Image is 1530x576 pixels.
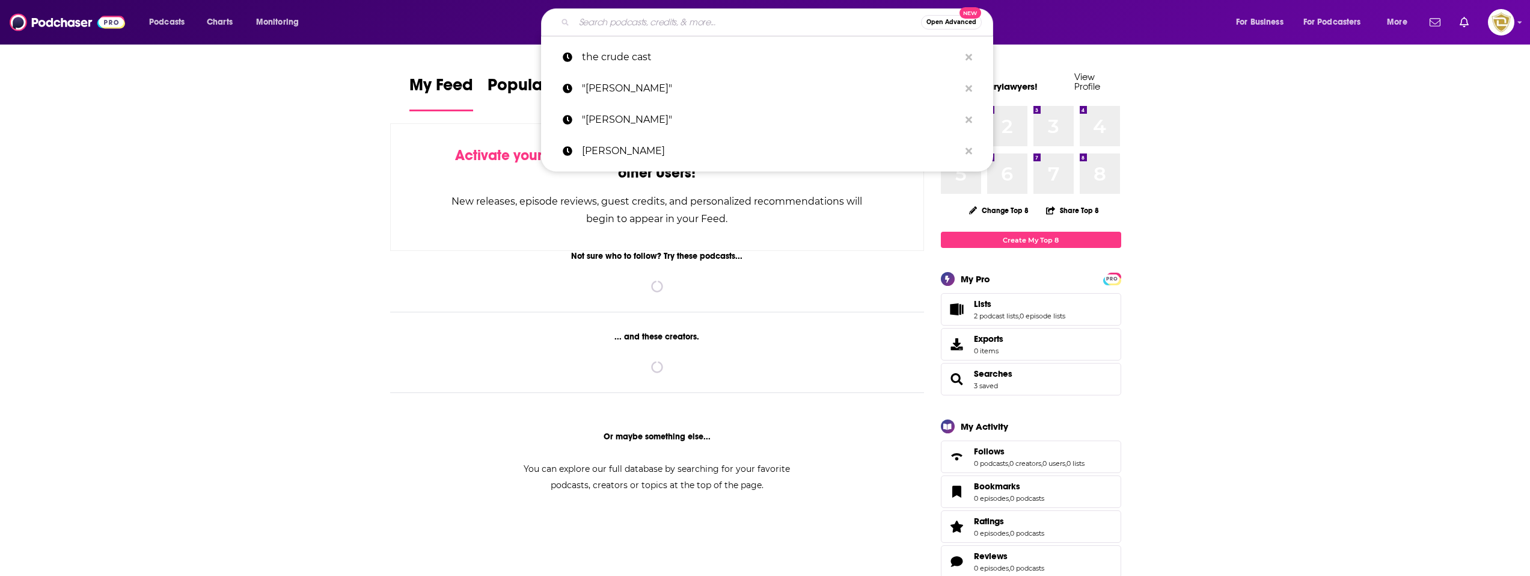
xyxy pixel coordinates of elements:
[1066,459,1085,468] a: 0 lists
[1105,274,1119,283] a: PRO
[974,516,1044,527] a: Ratings
[199,13,240,32] a: Charts
[974,494,1009,503] a: 0 episodes
[582,104,959,135] p: "Jason DeSouza"
[409,75,473,102] span: My Feed
[921,15,982,29] button: Open AdvancedNew
[974,551,1044,562] a: Reviews
[1009,564,1010,572] span: ,
[1008,459,1009,468] span: ,
[926,19,976,25] span: Open Advanced
[941,293,1121,326] span: Lists
[941,441,1121,473] span: Follows
[1009,494,1010,503] span: ,
[974,368,1012,379] a: Searches
[552,8,1005,36] div: Search podcasts, credits, & more...
[945,553,969,570] a: Reviews
[974,333,1003,344] span: Exports
[945,371,969,388] a: Searches
[390,251,925,261] div: Not sure who to follow? Try these podcasts...
[1488,9,1514,36] button: Show profile menu
[974,446,1085,457] a: Follows
[1041,459,1042,468] span: ,
[1018,312,1020,320] span: ,
[256,14,299,31] span: Monitoring
[1425,12,1445,33] a: Show notifications dropdown
[945,301,969,318] a: Lists
[974,481,1020,492] span: Bookmarks
[1379,13,1422,32] button: open menu
[455,146,578,164] span: Activate your Feed
[974,564,1009,572] a: 0 episodes
[961,273,990,285] div: My Pro
[941,328,1121,361] a: Exports
[974,481,1044,492] a: Bookmarks
[1010,494,1044,503] a: 0 podcasts
[962,203,1036,218] button: Change Top 8
[582,135,959,167] p: jason desouza
[1045,199,1100,222] button: Share Top 8
[488,75,590,111] a: Popular Feed
[1010,564,1044,572] a: 0 podcasts
[1009,529,1010,537] span: ,
[974,382,998,390] a: 3 saved
[207,14,233,31] span: Charts
[974,551,1008,562] span: Reviews
[1488,9,1514,36] span: Logged in as desouzainjurylawyers
[1455,12,1473,33] a: Show notifications dropdown
[1065,459,1066,468] span: ,
[409,75,473,111] a: My Feed
[961,421,1008,432] div: My Activity
[945,483,969,500] a: Bookmarks
[974,299,1065,309] a: Lists
[541,104,993,135] a: "[PERSON_NAME]"
[974,459,1008,468] a: 0 podcasts
[941,363,1121,395] span: Searches
[248,13,314,32] button: open menu
[149,14,185,31] span: Podcasts
[974,347,1003,355] span: 0 items
[941,232,1121,248] a: Create My Top 8
[974,529,1009,537] a: 0 episodes
[974,516,1004,527] span: Ratings
[941,510,1121,543] span: Ratings
[509,461,805,494] div: You can explore our full database by searching for your favorite podcasts, creators or topics at ...
[974,299,991,309] span: Lists
[10,11,125,34] img: Podchaser - Follow, Share and Rate Podcasts
[974,312,1018,320] a: 2 podcast lists
[941,475,1121,508] span: Bookmarks
[582,73,959,104] p: "Jason DeSouza"
[541,73,993,104] a: "[PERSON_NAME]"
[945,448,969,465] a: Follows
[541,135,993,167] a: [PERSON_NAME]
[141,13,200,32] button: open menu
[574,13,921,32] input: Search podcasts, credits, & more...
[1488,9,1514,36] img: User Profile
[959,7,981,19] span: New
[1236,14,1284,31] span: For Business
[1228,13,1299,32] button: open menu
[390,332,925,342] div: ... and these creators.
[541,42,993,73] a: the crude cast
[945,336,969,353] span: Exports
[1020,312,1065,320] a: 0 episode lists
[974,446,1005,457] span: Follows
[1010,529,1044,537] a: 0 podcasts
[1303,14,1361,31] span: For Podcasters
[1042,459,1065,468] a: 0 users
[390,432,925,442] div: Or maybe something else...
[1009,459,1041,468] a: 0 creators
[488,75,590,102] span: Popular Feed
[1296,13,1379,32] button: open menu
[451,147,864,182] div: by following Podcasts, Creators, Lists, and other Users!
[1074,71,1100,92] a: View Profile
[451,193,864,228] div: New releases, episode reviews, guest credits, and personalized recommendations will begin to appe...
[582,42,959,73] p: the crude cast
[945,518,969,535] a: Ratings
[1387,14,1407,31] span: More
